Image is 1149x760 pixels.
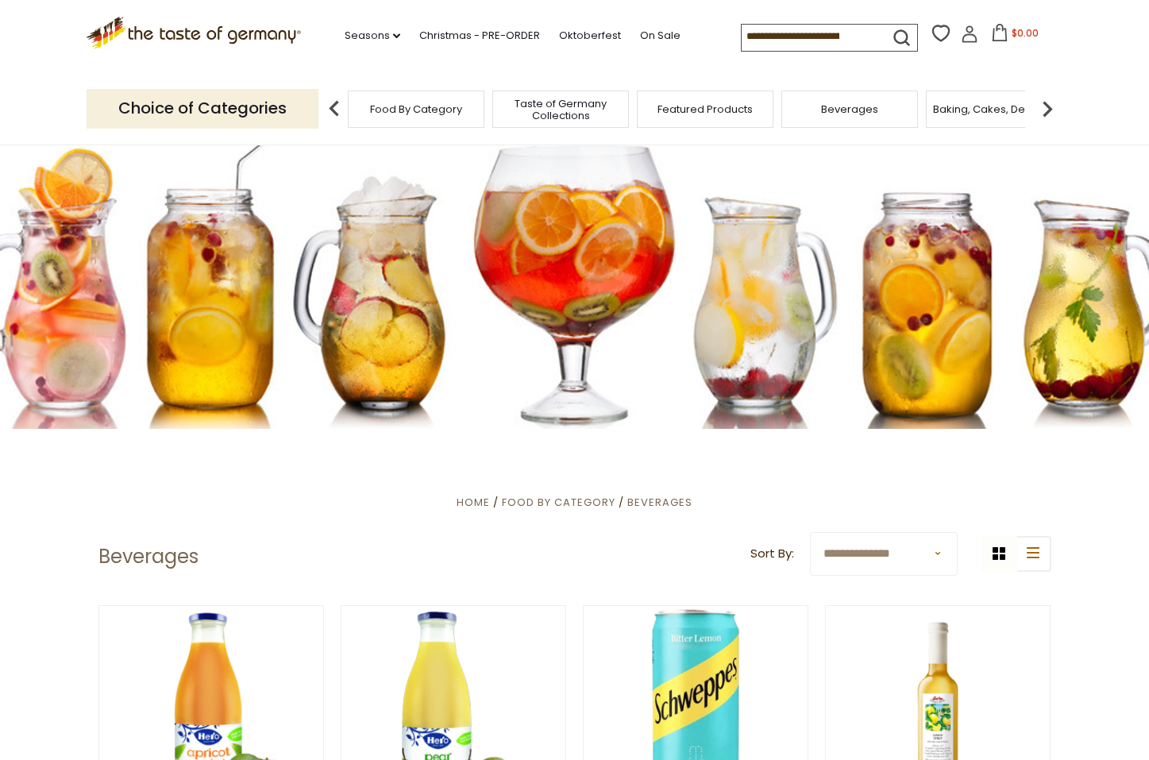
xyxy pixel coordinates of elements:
img: previous arrow [318,93,350,125]
img: next arrow [1031,93,1063,125]
p: Choice of Categories [87,89,318,128]
label: Sort By: [750,544,794,564]
a: Food By Category [502,495,615,510]
a: Featured Products [657,103,753,115]
span: $0.00 [1012,26,1039,40]
a: Food By Category [370,103,462,115]
a: Taste of Germany Collections [497,98,624,122]
a: Beverages [821,103,878,115]
h1: Beverages [98,545,199,569]
a: Baking, Cakes, Desserts [933,103,1056,115]
button: $0.00 [981,24,1049,48]
a: Oktoberfest [559,27,621,44]
a: Christmas - PRE-ORDER [419,27,540,44]
a: Seasons [345,27,400,44]
a: Home [457,495,490,510]
a: Beverages [627,495,692,510]
a: On Sale [640,27,681,44]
